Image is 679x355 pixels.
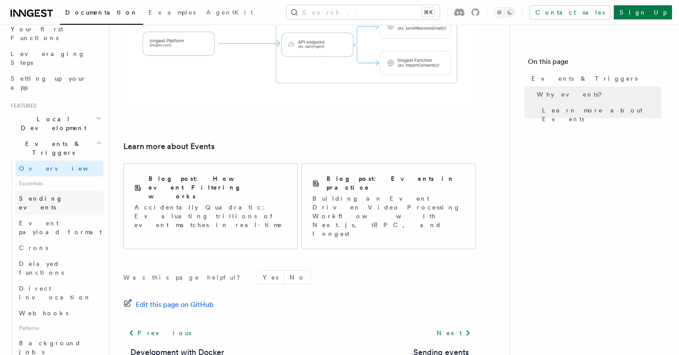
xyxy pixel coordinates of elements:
span: Edit this page on GitHub [136,299,214,311]
p: Building an Event Driven Video Processing Workflow with Next.js, tRPC, and Inngest [312,194,465,238]
a: Contact sales [530,5,610,19]
a: Setting up your app [7,71,104,95]
kbd: ⌘K [422,8,434,17]
span: Examples [148,9,196,16]
span: Essentials [15,176,104,191]
span: Direct invocation [19,285,91,301]
a: AgentKit [201,3,258,24]
a: Examples [143,3,201,24]
a: Your first Functions [7,21,104,46]
a: Why events? [533,86,661,102]
a: Webhooks [15,305,104,321]
span: Delayed functions [19,260,64,276]
span: Documentation [65,9,138,16]
span: Leveraging Steps [11,50,85,66]
a: Learn more about Events [123,140,215,153]
a: Edit this page on GitHub [123,299,214,311]
a: Learn more about Events [538,102,661,127]
a: Previous [123,325,196,341]
span: Patterns [15,321,104,335]
h2: Blog post: Events in practice [327,174,465,192]
span: Local Development [7,115,96,132]
span: Setting up your app [11,75,86,91]
span: Webhooks [19,310,68,317]
a: Delayed functions [15,256,104,280]
button: Search...⌘K [286,5,440,19]
span: Events & Triggers [531,74,638,83]
button: Yes [257,271,284,284]
span: Overview [19,165,110,172]
span: Why events? [537,90,608,99]
a: Blog post: Events in practiceBuilding an Event Driven Video Processing Workflow with Next.js, tRP... [301,163,476,249]
button: Toggle dark mode [494,7,515,18]
button: Events & Triggers [7,136,104,161]
a: Overview [15,161,104,176]
h2: Blog post: How event Filtering works [148,174,287,201]
span: Sending events [19,195,63,211]
a: Documentation [60,3,143,25]
a: Direct invocation [15,280,104,305]
span: AgentKit [206,9,253,16]
button: Local Development [7,111,104,136]
a: Events & Triggers [528,71,661,86]
a: Leveraging Steps [7,46,104,71]
span: Event payload format [19,220,102,235]
a: Crons [15,240,104,256]
p: Was this page helpful? [123,273,246,282]
p: Accidentally Quadratic: Evaluating trillions of event matches in real-time [134,203,287,229]
a: Event payload format [15,215,104,240]
a: Next [431,325,476,341]
span: Features [7,102,37,109]
a: Blog post: How event Filtering worksAccidentally Quadratic: Evaluating trillions of event matches... [123,163,298,249]
span: Crons [19,244,48,251]
span: Learn more about Events [542,106,661,123]
h4: On this page [528,56,661,71]
span: Events & Triggers [7,139,96,157]
button: No [284,271,311,284]
a: Sign Up [614,5,672,19]
a: Sending events [15,191,104,215]
span: Your first Functions [11,26,63,41]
